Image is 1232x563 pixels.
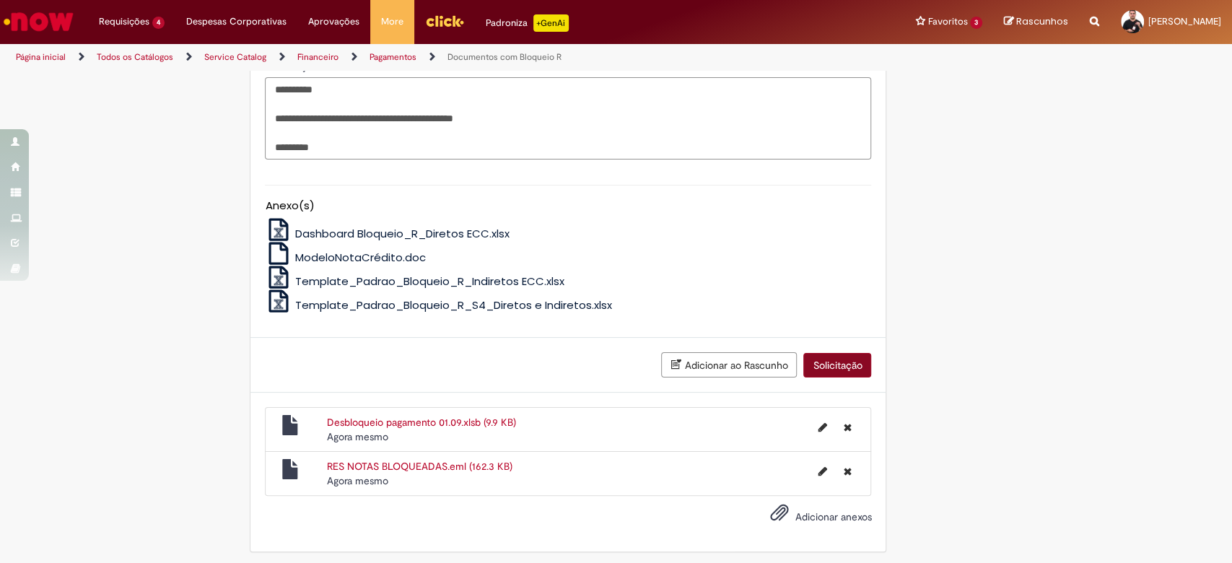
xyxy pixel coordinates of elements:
[99,14,149,29] span: Requisições
[327,474,388,487] span: Agora mesmo
[425,10,464,32] img: click_logo_yellow_360x200.png
[927,14,967,29] span: Favoritos
[803,353,871,377] button: Solicitação
[1,7,76,36] img: ServiceNow
[327,416,516,429] a: Desbloqueio pagamento 01.09.xlsb (9.9 KB)
[308,14,359,29] span: Aprovações
[1004,15,1068,29] a: Rascunhos
[265,226,510,241] a: Dashboard Bloqueio_R_Diretos ECC.xlsx
[295,274,564,289] span: Template_Padrao_Bloqueio_R_Indiretos ECC.xlsx
[16,51,66,63] a: Página inicial
[447,51,562,63] a: Documentos com Bloqueio R
[766,499,792,533] button: Adicionar anexos
[295,297,612,313] span: Template_Padrao_Bloqueio_R_S4_Diretos e Indiretos.xlsx
[186,14,287,29] span: Despesas Corporativas
[295,226,510,241] span: Dashboard Bloqueio_R_Diretos ECC.xlsx
[265,200,871,212] h5: Anexo(s)
[265,77,871,160] textarea: Descrição
[834,459,860,482] button: Excluir RES NOTAS BLOQUEADAS.eml
[381,14,403,29] span: More
[809,415,835,438] button: Editar nome de arquivo Desbloqueio pagamento 01.09.xlsb
[834,415,860,438] button: Excluir Desbloqueio pagamento 01.09.xlsb
[327,430,388,443] span: Agora mesmo
[327,460,512,473] a: RES NOTAS BLOQUEADAS.eml (162.3 KB)
[795,510,871,523] span: Adicionar anexos
[533,14,569,32] p: +GenAi
[265,250,426,265] a: ModeloNotaCrédito.doc
[97,51,173,63] a: Todos os Catálogos
[327,474,388,487] time: 30/09/2025 14:52:11
[295,250,426,265] span: ModeloNotaCrédito.doc
[486,14,569,32] div: Padroniza
[1148,15,1221,27] span: [PERSON_NAME]
[265,274,564,289] a: Template_Padrao_Bloqueio_R_Indiretos ECC.xlsx
[11,44,811,71] ul: Trilhas de página
[297,51,338,63] a: Financeiro
[152,17,165,29] span: 4
[970,17,982,29] span: 3
[204,51,266,63] a: Service Catalog
[809,459,835,482] button: Editar nome de arquivo RES NOTAS BLOQUEADAS.eml
[661,352,797,377] button: Adicionar ao Rascunho
[327,430,388,443] time: 30/09/2025 14:52:18
[370,51,416,63] a: Pagamentos
[265,297,612,313] a: Template_Padrao_Bloqueio_R_S4_Diretos e Indiretos.xlsx
[1016,14,1068,28] span: Rascunhos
